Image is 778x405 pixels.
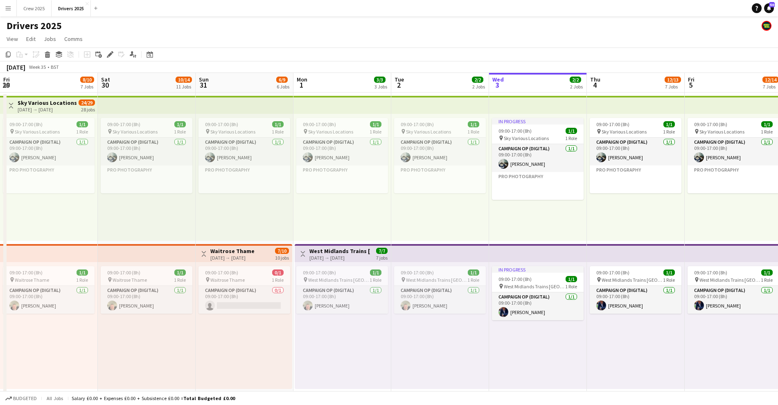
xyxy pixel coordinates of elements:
[113,277,147,283] span: Waitrose Thame
[101,138,192,165] app-card-role: Campaign Op (Digital)1/109:00-17:00 (8h)[PERSON_NAME]
[406,277,467,283] span: West Midlands Trains [GEOGRAPHIC_DATA]
[309,247,370,255] h3: West Midlands Trains [GEOGRAPHIC_DATA]
[761,129,773,135] span: 1 Role
[9,121,43,127] span: 09:00-17:00 (8h)
[76,277,88,283] span: 1 Role
[394,266,486,314] app-job-card: 09:00-17:00 (8h)1/1 West Midlands Trains [GEOGRAPHIC_DATA]1 RoleCampaign Op (Digital)1/109:00-17:...
[13,396,37,401] span: Budgeted
[199,76,209,83] span: Sun
[308,129,353,135] span: Sky Various Locations
[303,269,336,276] span: 09:00-17:00 (8h)
[590,266,681,314] app-job-card: 09:00-17:00 (8h)1/1 West Midlands Trains [GEOGRAPHIC_DATA]1 RoleCampaign Op (Digital)1/109:00-17:...
[492,118,584,200] app-job-card: In progress09:00-17:00 (8h)1/1 Sky Various Locations1 RoleCampaign Op (Digital)1/109:00-17:00 (8h...
[3,34,21,44] a: View
[394,165,486,193] app-card-role-placeholder: Pro Photography
[394,286,486,314] app-card-role: Campaign Op (Digital)1/109:00-17:00 (8h)[PERSON_NAME]
[174,277,186,283] span: 1 Role
[296,138,388,165] app-card-role: Campaign Op (Digital)1/109:00-17:00 (8h)[PERSON_NAME]
[174,121,186,127] span: 1/1
[275,254,289,261] div: 10 jobs
[23,34,39,44] a: Edit
[198,286,290,314] app-card-role: Campaign Op (Digital)0/109:00-17:00 (8h)
[596,269,629,276] span: 09:00-17:00 (8h)
[699,129,744,135] span: Sky Various Locations
[665,84,681,90] div: 7 Jobs
[498,276,532,282] span: 09:00-17:00 (8h)
[694,269,727,276] span: 09:00-17:00 (8h)
[472,77,483,83] span: 2/2
[590,286,681,314] app-card-role: Campaign Op (Digital)1/109:00-17:00 (8h)[PERSON_NAME]
[492,292,584,320] app-card-role: Campaign Op (Digital)1/109:00-17:00 (8h)[PERSON_NAME]
[41,34,59,44] a: Jobs
[64,35,83,43] span: Comms
[51,64,59,70] div: BST
[665,77,681,83] span: 12/13
[504,135,549,141] span: Sky Various Locations
[565,135,577,141] span: 1 Role
[198,118,290,193] app-job-card: 09:00-17:00 (8h)1/1 Sky Various Locations1 RoleCampaign Op (Digital)1/109:00-17:00 (8h)[PERSON_NA...
[492,266,584,273] div: In progress
[596,121,629,127] span: 09:00-17:00 (8h)
[176,84,192,90] div: 11 Jobs
[272,277,284,283] span: 1 Role
[77,121,88,127] span: 1/1
[565,283,577,290] span: 1 Role
[395,76,404,83] span: Tue
[15,129,60,135] span: Sky Various Locations
[699,277,761,283] span: West Midlands Trains [GEOGRAPHIC_DATA]
[45,395,65,401] span: All jobs
[296,266,388,314] div: 09:00-17:00 (8h)1/1 West Midlands Trains [GEOGRAPHIC_DATA]1 RoleCampaign Op (Digital)1/109:00-17:...
[663,269,675,276] span: 1/1
[113,129,158,135] span: Sky Various Locations
[303,121,336,127] span: 09:00-17:00 (8h)
[663,121,675,127] span: 1/1
[570,84,583,90] div: 2 Jobs
[394,138,486,165] app-card-role: Campaign Op (Digital)1/109:00-17:00 (8h)[PERSON_NAME]
[210,277,245,283] span: Waitrose Thame
[492,144,584,172] app-card-role: Campaign Op (Digital)1/109:00-17:00 (8h)[PERSON_NAME]
[491,80,504,90] span: 3
[272,129,284,135] span: 1 Role
[7,20,62,32] h1: Drivers 2025
[296,118,388,193] app-job-card: 09:00-17:00 (8h)1/1 Sky Various Locations1 RoleCampaign Op (Digital)1/109:00-17:00 (8h)[PERSON_NA...
[52,0,91,16] button: Drivers 2025
[176,77,192,83] span: 10/14
[79,100,95,106] span: 24/29
[370,269,381,276] span: 1/1
[210,129,255,135] span: Sky Various Locations
[401,269,434,276] span: 09:00-17:00 (8h)
[81,84,94,90] div: 7 Jobs
[467,277,479,283] span: 1 Role
[590,76,600,83] span: Thu
[663,277,675,283] span: 1 Role
[3,266,95,314] app-job-card: 09:00-17:00 (8h)1/1 Waitrose Thame1 RoleCampaign Op (Digital)1/109:00-17:00 (8h)[PERSON_NAME]
[761,277,773,283] span: 1 Role
[602,277,663,283] span: West Midlands Trains [GEOGRAPHIC_DATA]
[18,99,77,106] h3: Sky Various Locations
[101,118,192,193] div: 09:00-17:00 (8h)1/1 Sky Various Locations1 RoleCampaign Op (Digital)1/109:00-17:00 (8h)[PERSON_NA...
[3,118,95,193] div: 09:00-17:00 (8h)1/1 Sky Various Locations1 RoleCampaign Op (Digital)1/109:00-17:00 (8h)[PERSON_NA...
[570,77,581,83] span: 2/2
[376,248,388,254] span: 7/7
[566,128,577,134] span: 1/1
[492,172,584,200] app-card-role-placeholder: Pro Photography
[376,254,388,261] div: 7 jobs
[77,269,88,276] span: 1/1
[401,121,434,127] span: 09:00-17:00 (8h)
[370,129,381,135] span: 1 Role
[498,128,532,134] span: 09:00-17:00 (8h)
[590,165,681,193] app-card-role-placeholder: Pro Photography
[309,255,370,261] div: [DATE] → [DATE]
[393,80,404,90] span: 2
[468,121,479,127] span: 1/1
[76,129,88,135] span: 1 Role
[9,269,43,276] span: 09:00-17:00 (8h)
[3,138,95,165] app-card-role: Campaign Op (Digital)1/109:00-17:00 (8h)[PERSON_NAME]
[687,80,695,90] span: 5
[492,118,584,124] div: In progress
[2,80,10,90] span: 29
[198,266,290,314] app-job-card: 09:00-17:00 (8h)0/1 Waitrose Thame1 RoleCampaign Op (Digital)0/109:00-17:00 (8h)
